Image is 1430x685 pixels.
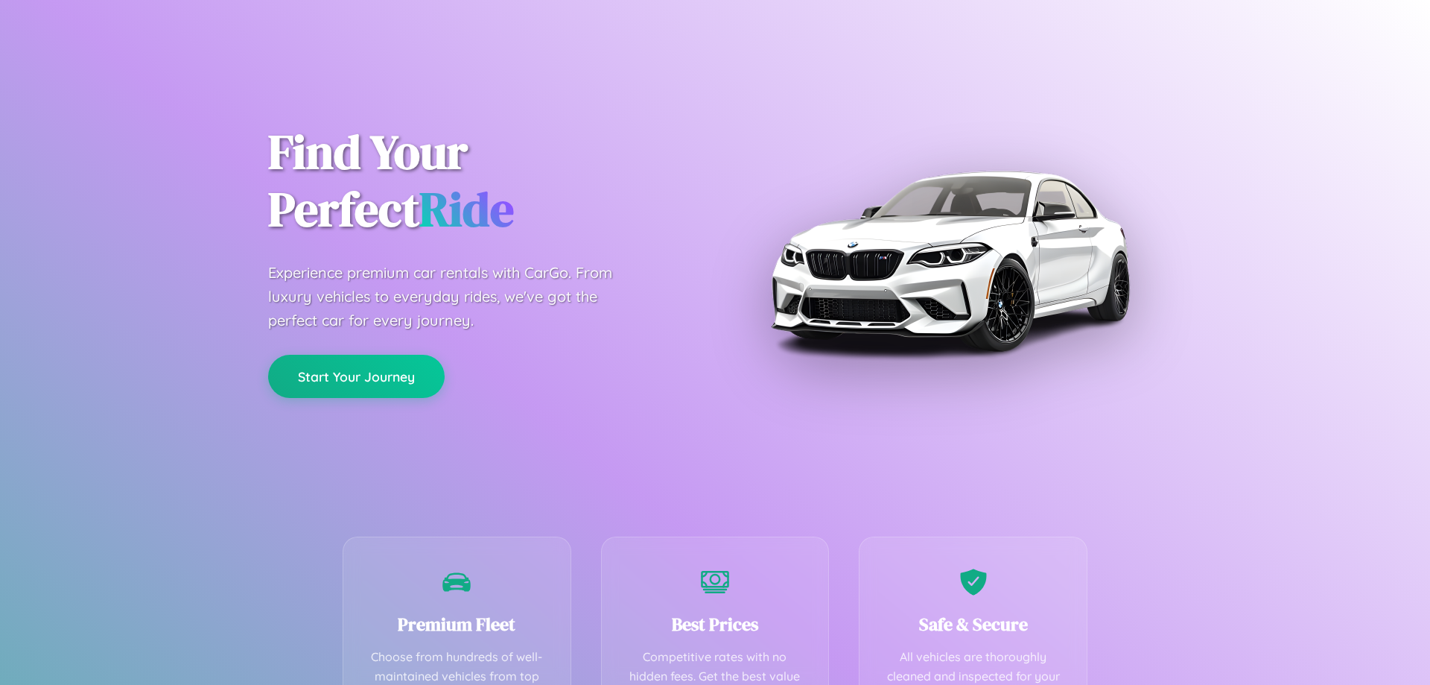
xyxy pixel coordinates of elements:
[624,612,807,637] h3: Best Prices
[366,612,548,637] h3: Premium Fleet
[882,612,1064,637] h3: Safe & Secure
[268,355,445,398] button: Start Your Journey
[763,75,1136,447] img: Premium BMW car rental vehicle
[268,124,693,239] h1: Find Your Perfect
[419,177,514,242] span: Ride
[268,261,641,332] p: Experience premium car rentals with CarGo. From luxury vehicles to everyday rides, we've got the ...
